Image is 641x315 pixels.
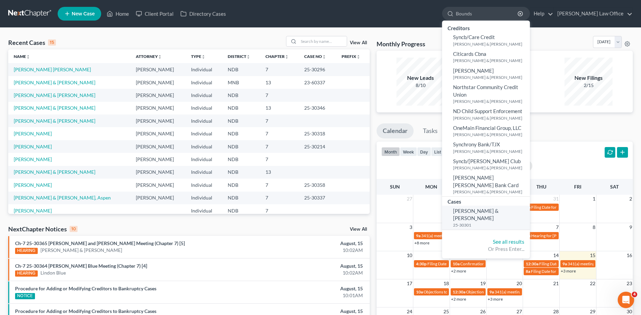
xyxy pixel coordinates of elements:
[553,251,559,259] span: 14
[626,279,633,288] span: 23
[228,54,250,59] a: Districtunfold_more
[14,144,52,149] a: [PERSON_NAME]
[251,247,363,254] div: 10:02AM
[136,54,162,59] a: Attorneyunfold_more
[72,11,95,16] span: New Case
[186,153,222,166] td: Individual
[629,195,633,203] span: 2
[186,114,222,127] td: Individual
[453,34,495,40] span: Syncb/Care Credit
[417,147,431,156] button: day
[15,286,156,291] a: Procedure for Adding or Modifying Creditors to Bankruptcy Cases
[396,82,444,89] div: 8/10
[453,158,521,164] span: Syncb/[PERSON_NAME] Club
[299,102,336,114] td: 25-30346
[442,49,530,65] a: Citicards Cbna[PERSON_NAME] & [PERSON_NAME]
[453,108,522,114] span: ND Child Support Enforcement
[406,195,413,203] span: 27
[453,41,528,47] small: [PERSON_NAME] & [PERSON_NAME]
[186,204,222,217] td: Individual
[246,55,250,59] i: unfold_more
[453,68,494,74] span: [PERSON_NAME]
[48,39,56,46] div: 15
[377,123,414,138] a: Calendar
[406,279,413,288] span: 17
[14,118,95,124] a: [PERSON_NAME] & [PERSON_NAME]
[409,223,413,231] span: 3
[222,179,260,191] td: NDB
[260,204,299,217] td: 7
[130,76,186,89] td: [PERSON_NAME]
[453,174,519,188] span: [PERSON_NAME] [PERSON_NAME] Bank Card
[130,140,186,153] td: [PERSON_NAME]
[130,102,186,114] td: [PERSON_NAME]
[453,74,528,80] small: [PERSON_NAME] & [PERSON_NAME]
[488,296,503,302] a: +3 more
[26,55,30,59] i: unfold_more
[565,82,613,89] div: 2/15
[265,54,289,59] a: Chapterunfold_more
[186,179,222,191] td: Individual
[299,36,347,46] input: Search by name...
[222,114,260,127] td: NDB
[442,65,530,82] a: [PERSON_NAME][PERSON_NAME] & [PERSON_NAME]
[565,74,613,82] div: New Filings
[186,102,222,114] td: Individual
[222,89,260,101] td: NDB
[14,54,30,59] a: Nameunfold_more
[186,76,222,89] td: Individual
[442,123,530,140] a: OneMain Financial Group, LLC[PERSON_NAME] & [PERSON_NAME]
[589,251,596,259] span: 15
[400,147,417,156] button: week
[14,156,52,162] a: [PERSON_NAME]
[453,51,486,57] span: Citicards Cbna
[177,8,229,20] a: Directory Cases
[251,292,363,299] div: 10:01AM
[453,189,528,195] small: [PERSON_NAME] & [PERSON_NAME]
[222,102,260,114] td: NDB
[442,139,530,156] a: Synchrony Bank/TJX[PERSON_NAME] & [PERSON_NAME]
[561,268,576,274] a: +3 more
[592,195,596,203] span: 1
[15,293,35,299] div: NOTICE
[531,205,639,210] span: Filing Date for [PERSON_NAME] & [PERSON_NAME], Aspen
[260,127,299,140] td: 7
[421,233,524,238] span: 341(a) meeting for [PERSON_NAME] & [PERSON_NAME]
[14,208,52,214] a: [PERSON_NAME]
[260,89,299,101] td: 7
[15,240,185,246] a: Ch-7 25-30365 [PERSON_NAME] and [PERSON_NAME] Meeting (Chapter 7) [5]
[553,279,559,288] span: 21
[222,153,260,166] td: NDB
[285,55,289,59] i: unfold_more
[201,55,205,59] i: unfold_more
[555,223,559,231] span: 7
[453,58,528,63] small: [PERSON_NAME] & [PERSON_NAME]
[222,127,260,140] td: NDB
[40,247,122,254] a: [PERSON_NAME] & [PERSON_NAME]
[592,223,596,231] span: 8
[589,279,596,288] span: 22
[390,184,400,190] span: Sun
[15,270,38,277] div: HEARING
[299,179,336,191] td: 25-30358
[610,184,619,190] span: Sat
[8,38,56,47] div: Recent Cases
[8,225,78,233] div: NextChapter Notices
[451,296,466,302] a: +2 more
[626,251,633,259] span: 16
[14,92,95,98] a: [PERSON_NAME] & [PERSON_NAME]
[260,192,299,204] td: 7
[453,222,528,228] small: 25-30301
[299,192,336,204] td: 25-30337
[442,197,530,205] div: Cases
[417,123,444,138] a: Tasks
[443,279,450,288] span: 18
[442,82,530,106] a: Northstar Community Credit Union[PERSON_NAME] & [PERSON_NAME]
[448,245,524,253] div: Or Press Enter...
[453,132,528,137] small: [PERSON_NAME] & [PERSON_NAME]
[466,289,574,294] span: Objections to Discharge Due (PFMC-7) for [PERSON_NAME]
[186,89,222,101] td: Individual
[14,182,52,188] a: [PERSON_NAME]
[14,169,95,175] a: [PERSON_NAME] & [PERSON_NAME]
[553,195,559,203] span: 31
